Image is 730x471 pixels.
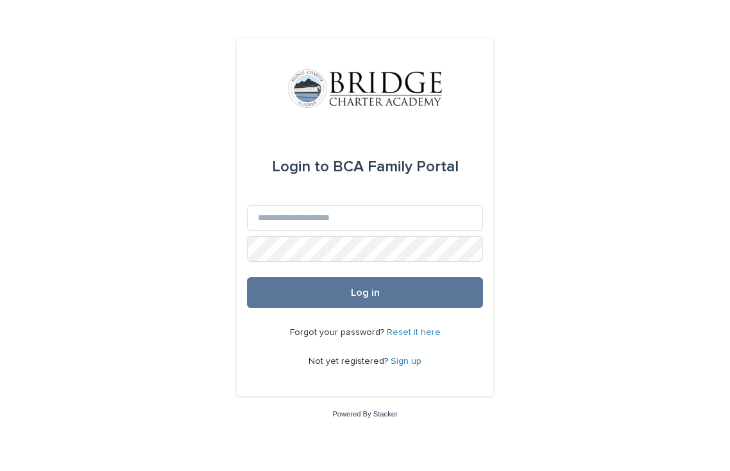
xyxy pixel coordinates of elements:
span: Not yet registered? [309,357,391,366]
img: V1C1m3IdTEidaUdm9Hs0 [288,69,442,108]
span: Forgot your password? [290,328,387,337]
div: BCA Family Portal [272,149,459,185]
a: Reset it here [387,328,441,337]
span: Log in [351,287,380,298]
span: Login to [272,159,329,175]
a: Sign up [391,357,421,366]
button: Log in [247,277,483,308]
a: Powered By Stacker [332,410,397,418]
